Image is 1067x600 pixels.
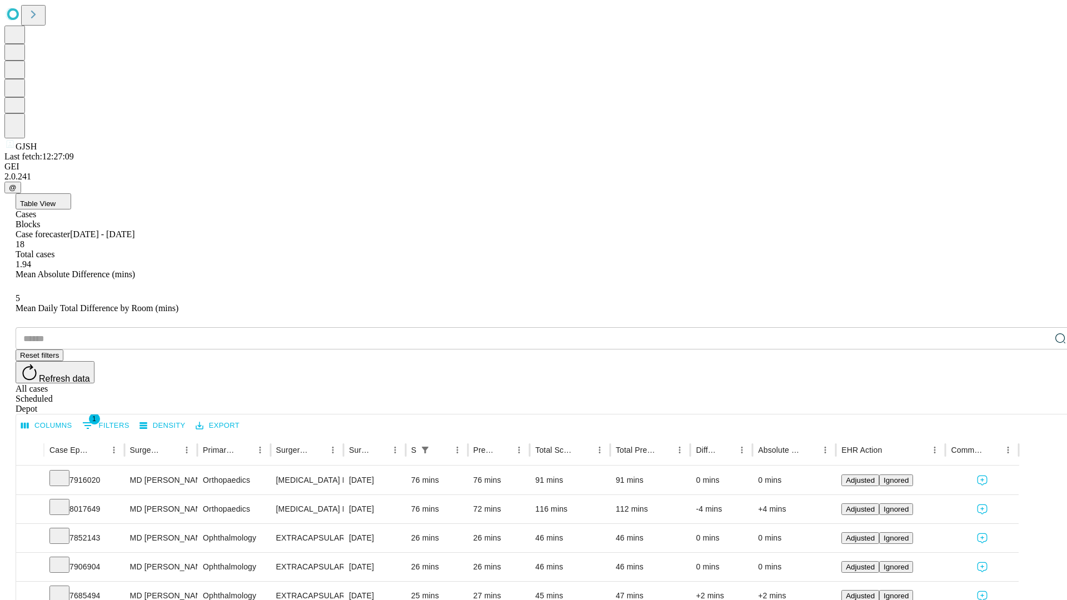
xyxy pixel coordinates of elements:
[879,561,913,573] button: Ignored
[163,442,179,458] button: Sort
[16,293,20,303] span: 5
[841,561,879,573] button: Adjusted
[616,495,685,523] div: 112 mins
[884,505,909,513] span: Ignored
[951,446,983,454] div: Comments
[130,466,192,494] div: MD [PERSON_NAME] [PERSON_NAME]
[252,442,268,458] button: Menu
[696,466,747,494] div: 0 mins
[237,442,252,458] button: Sort
[1000,442,1016,458] button: Menu
[387,442,403,458] button: Menu
[4,182,21,193] button: @
[817,442,833,458] button: Menu
[39,374,90,383] span: Refresh data
[802,442,817,458] button: Sort
[49,553,119,581] div: 7906904
[473,466,525,494] div: 76 mins
[276,495,338,523] div: [MEDICAL_DATA] MEDIAL OR LATERAL MENISCECTOMY
[496,442,511,458] button: Sort
[884,592,909,600] span: Ignored
[349,553,400,581] div: [DATE]
[411,466,462,494] div: 76 mins
[16,269,135,279] span: Mean Absolute Difference (mins)
[616,524,685,552] div: 46 mins
[203,446,235,454] div: Primary Service
[758,553,830,581] div: 0 mins
[616,466,685,494] div: 91 mins
[20,199,56,208] span: Table View
[927,442,943,458] button: Menu
[16,349,63,361] button: Reset filters
[16,303,178,313] span: Mean Daily Total Difference by Room (mins)
[22,471,38,491] button: Expand
[372,442,387,458] button: Sort
[592,442,607,458] button: Menu
[276,524,338,552] div: EXTRACAPSULAR CATARACT REMOVAL WITH [MEDICAL_DATA]
[841,474,879,486] button: Adjusted
[846,592,875,600] span: Adjusted
[535,553,605,581] div: 46 mins
[203,466,265,494] div: Orthopaedics
[411,446,416,454] div: Scheduled In Room Duration
[203,495,265,523] div: Orthopaedics
[411,524,462,552] div: 26 mins
[535,524,605,552] div: 46 mins
[137,417,188,434] button: Density
[16,239,24,249] span: 18
[70,229,134,239] span: [DATE] - [DATE]
[846,476,875,484] span: Adjusted
[758,466,830,494] div: 0 mins
[841,446,882,454] div: EHR Action
[473,553,525,581] div: 26 mins
[734,442,750,458] button: Menu
[276,466,338,494] div: [MEDICAL_DATA] MEDIAL OR LATERAL MENISCECTOMY
[16,229,70,239] span: Case forecaster
[696,446,717,454] div: Difference
[106,442,122,458] button: Menu
[179,442,195,458] button: Menu
[22,500,38,519] button: Expand
[884,476,909,484] span: Ignored
[846,534,875,542] span: Adjusted
[49,466,119,494] div: 7916020
[434,442,450,458] button: Sort
[310,442,325,458] button: Sort
[49,524,119,552] div: 7852143
[535,446,575,454] div: Total Scheduled Duration
[879,532,913,544] button: Ignored
[203,553,265,581] div: Ophthalmology
[91,442,106,458] button: Sort
[473,446,495,454] div: Predicted In Room Duration
[276,553,338,581] div: EXTRACAPSULAR CATARACT REMOVAL WITH [MEDICAL_DATA]
[985,442,1000,458] button: Sort
[89,413,100,424] span: 1
[349,466,400,494] div: [DATE]
[719,442,734,458] button: Sort
[511,442,527,458] button: Menu
[473,524,525,552] div: 26 mins
[349,495,400,523] div: [DATE]
[16,361,94,383] button: Refresh data
[130,446,162,454] div: Surgeon Name
[417,442,433,458] button: Show filters
[841,532,879,544] button: Adjusted
[616,553,685,581] div: 46 mins
[130,553,192,581] div: MD [PERSON_NAME]
[325,442,341,458] button: Menu
[616,446,656,454] div: Total Predicted Duration
[417,442,433,458] div: 1 active filter
[696,495,747,523] div: -4 mins
[576,442,592,458] button: Sort
[4,172,1063,182] div: 2.0.241
[130,495,192,523] div: MD [PERSON_NAME] [PERSON_NAME]
[79,417,132,434] button: Show filters
[16,142,37,151] span: GJSH
[276,446,308,454] div: Surgery Name
[16,193,71,209] button: Table View
[450,442,465,458] button: Menu
[4,162,1063,172] div: GEI
[130,524,192,552] div: MD [PERSON_NAME]
[758,524,830,552] div: 0 mins
[349,446,371,454] div: Surgery Date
